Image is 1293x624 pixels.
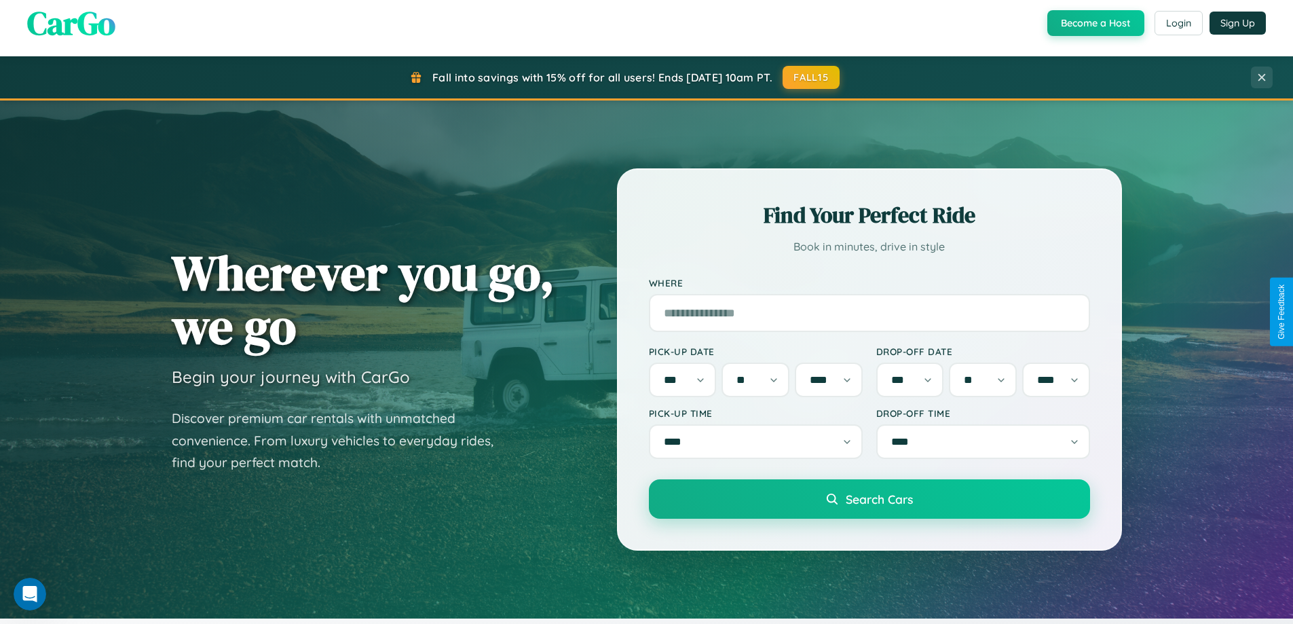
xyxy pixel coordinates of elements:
p: Book in minutes, drive in style [649,237,1090,257]
button: Login [1155,11,1203,35]
h1: Wherever you go, we go [172,246,555,353]
span: Fall into savings with 15% off for all users! Ends [DATE] 10am PT. [432,71,772,84]
label: Drop-off Time [876,407,1090,419]
span: Search Cars [846,492,913,507]
label: Pick-up Time [649,407,863,419]
button: Search Cars [649,479,1090,519]
h3: Begin your journey with CarGo [172,367,410,387]
button: FALL15 [783,66,840,89]
label: Where [649,277,1090,289]
label: Drop-off Date [876,346,1090,357]
p: Discover premium car rentals with unmatched convenience. From luxury vehicles to everyday rides, ... [172,407,511,474]
label: Pick-up Date [649,346,863,357]
div: Give Feedback [1277,285,1286,339]
iframe: Intercom live chat [14,578,46,610]
h2: Find Your Perfect Ride [649,200,1090,230]
button: Sign Up [1210,12,1266,35]
button: Become a Host [1047,10,1144,36]
span: CarGo [27,1,115,45]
